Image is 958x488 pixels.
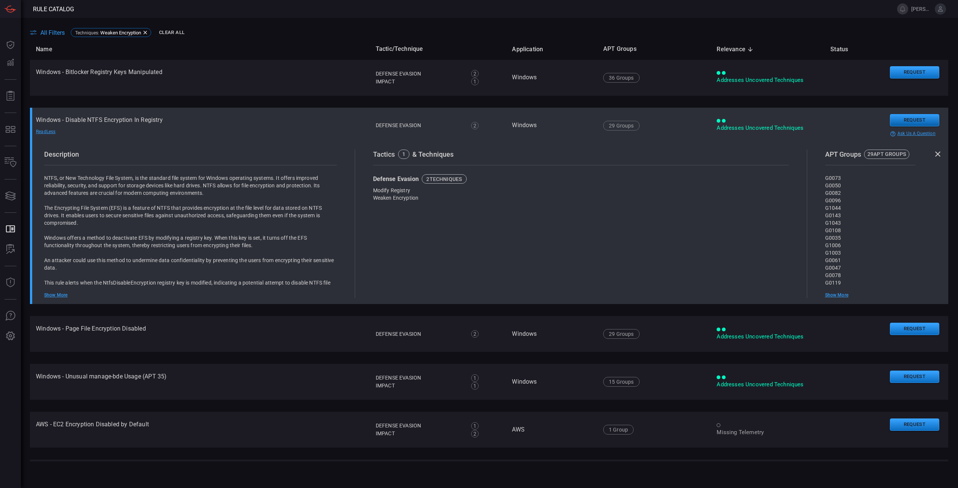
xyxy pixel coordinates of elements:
[471,422,479,430] div: 1
[825,279,915,286] div: G0119
[717,429,818,436] div: Missing Telemetry
[825,264,915,271] div: G0047
[376,78,463,86] div: Impact
[717,124,818,132] div: Addresses Uncovered Techniques
[890,131,942,137] div: ask us a question
[373,174,507,184] div: Defense Evasion
[376,122,463,129] div: Defense Evasion
[36,45,62,54] span: Name
[825,227,915,234] div: G0108
[825,204,915,212] div: G1044
[44,292,337,298] div: Show More
[471,430,479,438] div: 2
[36,129,88,135] div: Read Less
[1,307,19,325] button: Ask Us A Question
[1,120,19,138] button: MITRE - Detection Posture
[825,182,915,189] div: G0050
[44,257,337,271] p: An attacker could use this method to undermine data confidentiality by preventing the users from ...
[100,30,141,36] span: Weaken Encryption
[506,108,597,144] td: Windows
[402,151,405,157] div: 1
[597,39,711,60] th: APT Groups
[30,29,65,36] button: All Filters
[376,70,463,78] div: Defense Evasion
[1,187,19,205] button: Cards
[717,45,755,54] span: Relevance
[825,234,915,242] div: G0035
[1,327,19,345] button: Preferences
[44,150,337,159] div: Description
[471,70,479,77] div: 2
[376,422,463,430] div: Defense Evasion
[512,45,553,54] span: Application
[471,374,479,382] div: 1
[825,271,915,279] div: G0078
[44,174,337,197] p: NTFS, or New Technology File System, is the standard file system for Windows operating systems. I...
[33,6,74,13] span: Rule Catalog
[1,87,19,105] button: Reports
[370,39,506,60] th: Tactic/Technique
[867,151,906,157] div: 29 APT GROUPS
[506,412,597,448] td: AWS
[30,60,370,96] td: Windows - Bitlocker Registry Keys Manipulated
[30,108,370,144] td: Windows - Disable NTFS Encryption In Registry
[506,316,597,352] td: Windows
[1,54,19,72] button: Detections
[1,36,19,54] button: Dashboard
[890,323,939,335] button: Request
[471,78,479,85] div: 1
[373,150,789,159] div: Tactics & Techniques
[825,189,915,197] div: G0082
[603,425,634,435] div: 1 Group
[825,249,915,257] div: G1003
[890,418,939,431] button: Request
[30,364,370,400] td: Windows - Unusual manage-bde Usage (APT 35)
[825,292,915,298] div: Show More
[825,257,915,264] div: G0061
[1,240,19,258] button: ALERT ANALYSIS
[825,219,915,227] div: G1043
[1,154,19,172] button: Inventory
[830,45,858,54] span: Status
[890,114,939,126] button: Request
[825,212,915,219] div: G0143
[71,28,151,37] div: Techniques:Weaken Encryption
[373,194,507,202] div: Weaken Encryption
[373,187,507,194] div: Modify Registry
[376,374,463,382] div: Defense Evasion
[471,330,479,338] div: 2
[157,27,186,39] button: Clear All
[603,121,640,131] div: 29 Groups
[44,279,337,294] p: This rule alerts when the NtfsDisableEncryption registry key is modified, indicating a potential ...
[30,316,370,352] td: Windows - Page File Encryption Disabled
[890,371,939,383] button: Request
[75,30,99,36] span: Techniques :
[717,381,818,389] div: Addresses Uncovered Techniques
[426,177,462,182] div: 2 techniques
[825,197,915,204] div: G0096
[825,174,915,182] div: G0073
[376,330,463,338] div: Defense Evasion
[44,234,337,249] p: Windows offers a method to deactivate EFS by modifying a registry key. When this key is set, it t...
[825,286,915,294] div: G0094
[471,382,479,390] div: 1
[717,333,818,341] div: Addresses Uncovered Techniques
[603,73,640,83] div: 36 Groups
[1,274,19,292] button: Threat Intelligence
[44,204,337,227] p: The Encrypting File System (EFS) is a feature of NTFS that provides encryption at the file level ...
[603,377,640,387] div: 15 Groups
[376,430,463,438] div: Impact
[825,150,915,159] div: APT Groups
[603,329,640,339] div: 29 Groups
[506,364,597,400] td: Windows
[506,60,597,96] td: Windows
[911,6,932,12] span: [PERSON_NAME].[PERSON_NAME]
[40,29,65,36] span: All Filters
[890,66,939,79] button: Request
[376,382,463,390] div: Impact
[717,76,818,84] div: Addresses Uncovered Techniques
[825,242,915,249] div: G1006
[471,122,479,129] div: 2
[30,412,370,448] td: AWS - EC2 Encryption Disabled by Default
[1,220,19,238] button: Rule Catalog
